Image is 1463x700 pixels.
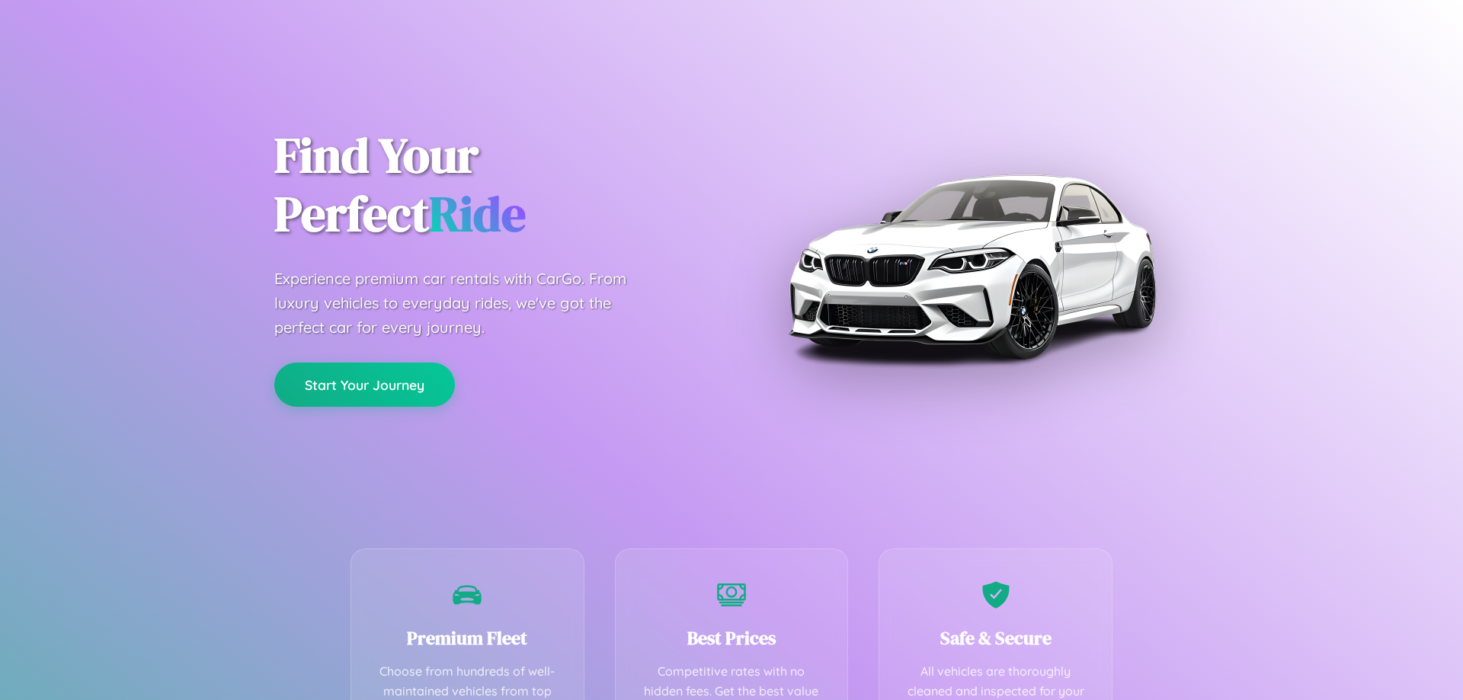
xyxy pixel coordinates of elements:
[429,181,526,247] span: Ride
[639,625,825,650] h3: Best Prices
[274,363,455,407] button: Start Your Journey
[274,126,709,244] h1: Find Your Perfect
[902,625,1089,650] h3: Safe & Secure
[374,625,561,650] h3: Premium Fleet
[274,267,655,340] p: Experience premium car rentals with CarGo. From luxury vehicles to everyday rides, we've got the ...
[781,76,1162,457] img: Premium BMW car rental vehicle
